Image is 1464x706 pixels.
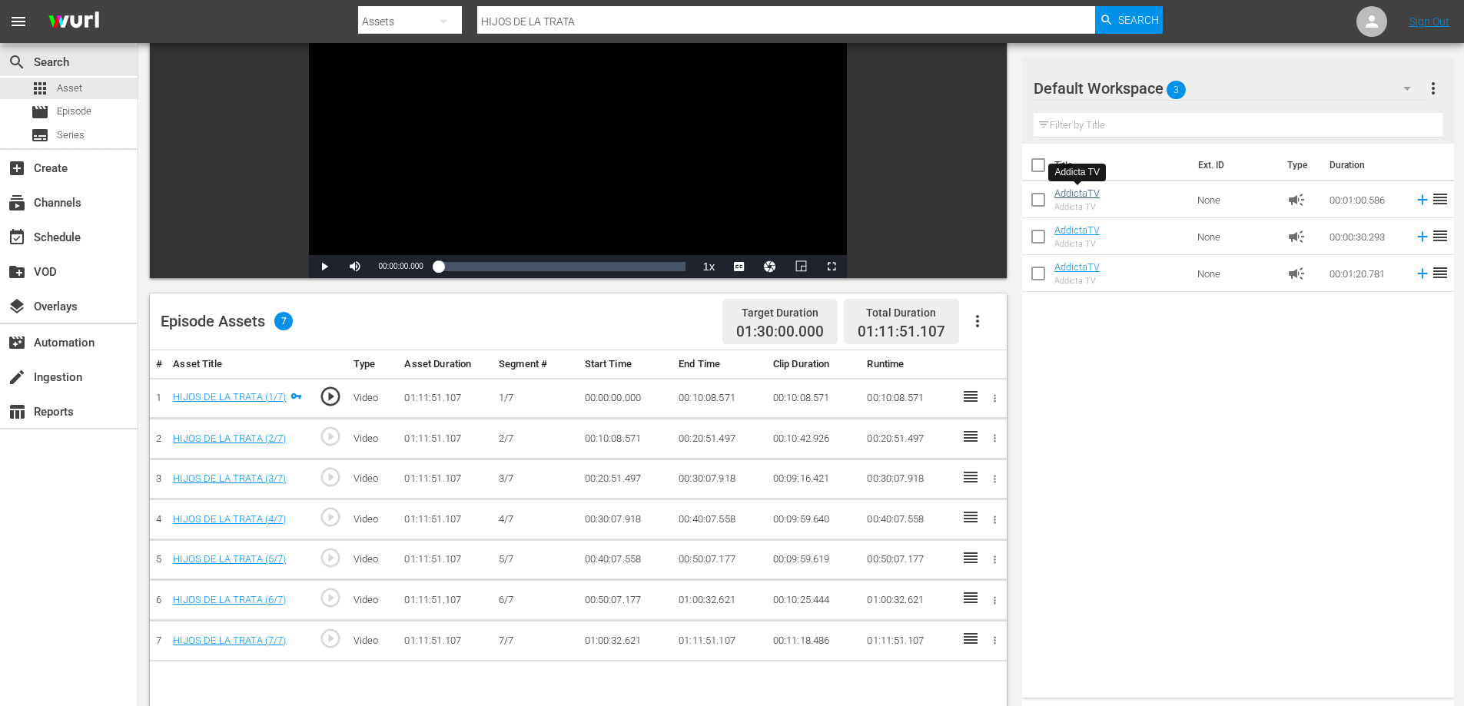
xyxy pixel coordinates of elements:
span: Episode [31,103,49,121]
td: 00:10:08.571 [861,378,955,419]
a: HIJOS DE LA TRATA (1/7) [173,391,286,403]
span: Create [8,159,26,177]
td: Video [347,539,399,580]
a: HIJOS DE LA TRATA (2/7) [173,433,286,444]
td: 6 [150,580,167,621]
span: Episode [57,104,91,119]
td: 00:20:51.497 [579,459,673,499]
td: Video [347,621,399,661]
span: VOD [8,263,26,281]
td: None [1191,255,1281,292]
span: Ad [1287,191,1306,209]
button: Picture-in-Picture [785,255,816,278]
th: # [150,350,167,379]
td: 1 [150,378,167,419]
td: 00:09:59.640 [767,499,861,540]
span: play_circle_outline [319,627,342,650]
a: HIJOS DE LA TRATA (7/7) [173,635,286,646]
td: 2 [150,419,167,459]
div: Total Duration [858,302,945,323]
td: 01:00:32.621 [861,580,955,621]
a: HIJOS DE LA TRATA (4/7) [173,513,286,525]
span: Asset [31,79,49,98]
span: 01:30:00.000 [736,323,824,341]
button: Mute [340,255,370,278]
span: play_circle_outline [319,586,342,609]
td: 00:01:00.586 [1323,181,1408,218]
a: AddictaTV [1054,261,1100,273]
td: 2/7 [493,419,578,459]
span: Automation [8,333,26,352]
th: Runtime [861,350,955,379]
span: Asset [57,81,82,96]
td: 00:01:20.781 [1323,255,1408,292]
td: 00:09:59.619 [767,539,861,580]
td: 00:11:18.486 [767,621,861,661]
th: Asset Title [167,350,313,379]
td: Video [347,580,399,621]
td: 4/7 [493,499,578,540]
th: Start Time [579,350,673,379]
td: 01:00:32.621 [579,621,673,661]
a: HIJOS DE LA TRATA (5/7) [173,553,286,565]
span: Ad [1287,227,1306,246]
td: 00:20:51.497 [672,419,767,459]
td: Video [347,378,399,419]
span: play_circle_outline [319,466,342,489]
span: Channels [8,194,26,212]
button: Search [1095,6,1163,34]
svg: Add to Episode [1414,265,1431,282]
td: Video [347,459,399,499]
td: 01:11:51.107 [398,378,493,419]
th: Asset Duration [398,350,493,379]
td: Video [347,499,399,540]
td: 00:00:30.293 [1323,218,1408,255]
td: Video [347,419,399,459]
td: 00:40:07.558 [861,499,955,540]
div: Addicta TV [1054,166,1099,179]
td: 01:00:32.621 [672,580,767,621]
span: Reports [8,403,26,421]
div: Episode Assets [161,312,293,330]
td: 00:30:07.918 [672,459,767,499]
span: Overlays [8,297,26,316]
button: Play [309,255,340,278]
td: 00:10:08.571 [579,419,673,459]
span: more_vert [1424,79,1442,98]
a: AddictaTV [1054,187,1100,199]
td: 00:10:08.571 [767,378,861,419]
td: 01:11:51.107 [861,621,955,661]
span: 3 [1167,74,1186,106]
td: 4 [150,499,167,540]
td: 00:40:07.558 [672,499,767,540]
span: Ad [1287,264,1306,283]
span: menu [9,12,28,31]
td: 00:10:08.571 [672,378,767,419]
td: 01:11:51.107 [398,499,493,540]
span: reorder [1431,264,1449,282]
span: Ingestion [8,368,26,386]
span: 7 [274,312,293,330]
th: Segment # [493,350,578,379]
td: 00:09:16.421 [767,459,861,499]
button: more_vert [1424,70,1442,107]
button: Captions [724,255,755,278]
th: Clip Duration [767,350,861,379]
button: Playback Rate [693,255,724,278]
td: 00:40:07.558 [579,539,673,580]
td: None [1191,181,1281,218]
button: Fullscreen [816,255,847,278]
span: play_circle_outline [319,505,342,529]
td: 01:11:51.107 [398,459,493,499]
td: 01:11:51.107 [398,419,493,459]
a: HIJOS DE LA TRATA (6/7) [173,594,286,605]
th: Duration [1320,144,1413,187]
span: reorder [1431,227,1449,245]
span: 00:00:00.000 [378,262,423,270]
th: Title [1054,144,1189,187]
div: Target Duration [736,302,824,323]
button: Jump To Time [755,255,785,278]
td: 01:11:51.107 [398,621,493,661]
div: Addicta TV [1054,202,1100,212]
td: 00:20:51.497 [861,419,955,459]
